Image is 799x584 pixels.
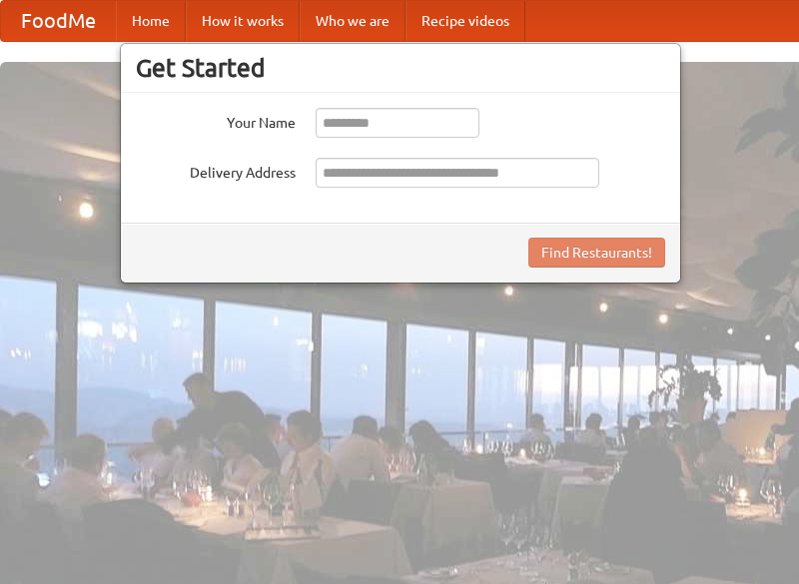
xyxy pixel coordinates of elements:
label: Your Name [136,108,296,133]
label: Delivery Address [136,158,296,183]
button: Find Restaurants! [528,238,665,268]
a: Home [116,1,186,41]
a: FoodMe [1,1,116,41]
a: Who we are [300,1,405,41]
h3: Get Started [136,53,665,83]
a: How it works [186,1,300,41]
a: Recipe videos [405,1,525,41]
